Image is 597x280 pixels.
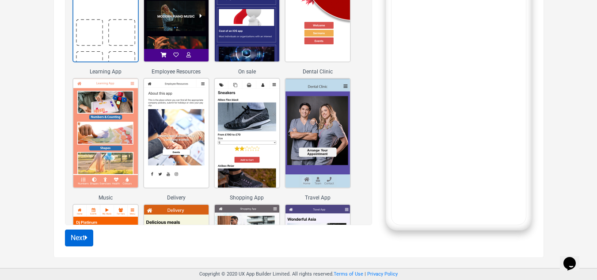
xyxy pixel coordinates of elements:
span: Dental Clinic [285,68,350,76]
span: On sale [215,68,279,76]
span: Learning App [73,68,138,76]
span: Delivery [144,194,209,202]
span: Employee Resources [144,68,209,76]
a: Terms of Use [334,271,363,277]
span: Music [73,194,138,202]
span: Shopping App [215,194,279,202]
span: Travel App [285,194,350,202]
button: Next [65,230,93,246]
a: Privacy Policy [367,271,398,277]
iframe: chat widget [560,245,588,271]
